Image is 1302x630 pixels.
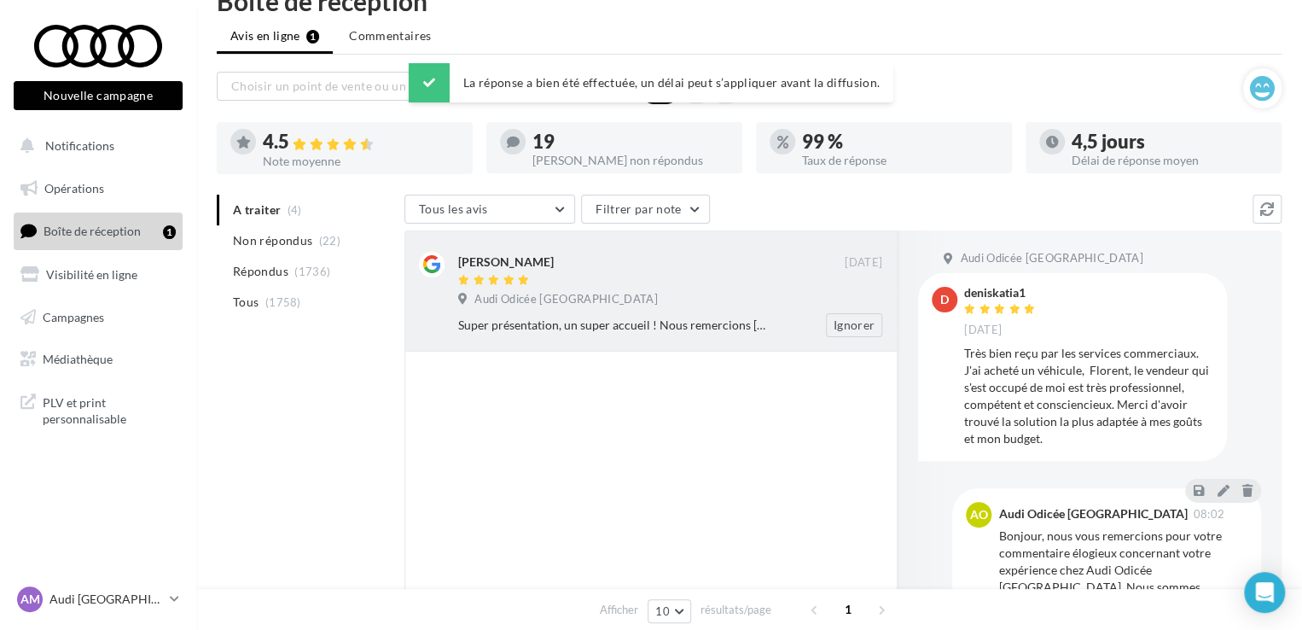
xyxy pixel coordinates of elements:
[964,323,1002,338] span: [DATE]
[960,251,1142,266] span: Audi Odicée [GEOGRAPHIC_DATA]
[458,317,771,334] div: Super présentation, un super accueil ! Nous remercions [PERSON_NAME] et [PERSON_NAME] pour leur p...
[10,384,186,435] a: PLV et print personnalisable
[581,195,710,224] button: Filtrer par note
[263,155,459,167] div: Note moyenne
[1072,132,1268,151] div: 4,5 jours
[263,132,459,152] div: 4.5
[474,292,657,307] span: Audi Odicée [GEOGRAPHIC_DATA]
[10,300,186,335] a: Campagnes
[655,604,670,618] span: 10
[163,225,176,239] div: 1
[233,294,259,311] span: Tous
[43,391,176,428] span: PLV et print personnalisable
[10,257,186,293] a: Visibilité en ligne
[998,508,1187,520] div: Audi Odicée [GEOGRAPHIC_DATA]
[802,132,998,151] div: 99 %
[1072,155,1268,166] div: Délai de réponse moyen
[44,224,141,238] span: Boîte de réception
[648,599,691,623] button: 10
[349,27,431,44] span: Commentaires
[532,155,729,166] div: [PERSON_NAME] non répondus
[600,602,638,618] span: Afficher
[458,254,554,271] div: [PERSON_NAME]
[964,287,1039,299] div: deniskatia1
[970,506,988,523] span: AO
[1193,509,1224,520] span: 08:02
[43,352,113,366] span: Médiathèque
[20,591,40,608] span: AM
[233,263,288,280] span: Répondus
[10,341,186,377] a: Médiathèque
[231,79,484,93] span: Choisir un point de vente ou un code magasin
[217,72,515,101] button: Choisir un point de vente ou un code magasin
[10,213,186,249] a: Boîte de réception1
[46,267,137,282] span: Visibilité en ligne
[834,596,862,623] span: 1
[802,155,998,166] div: Taux de réponse
[14,81,183,110] button: Nouvelle campagne
[319,234,340,248] span: (22)
[10,128,179,164] button: Notifications
[700,602,771,618] span: résultats/page
[294,265,330,278] span: (1736)
[409,63,893,102] div: La réponse a bien été effectuée, un délai peut s’appliquer avant la diffusion.
[532,132,729,151] div: 19
[45,138,114,153] span: Notifications
[233,232,312,249] span: Non répondus
[404,195,575,224] button: Tous les avis
[265,295,301,309] span: (1758)
[10,171,186,207] a: Opérations
[44,181,104,195] span: Opérations
[49,591,163,608] p: Audi [GEOGRAPHIC_DATA]
[1244,572,1285,613] div: Open Intercom Messenger
[826,313,882,337] button: Ignorer
[845,255,882,271] span: [DATE]
[419,201,488,216] span: Tous les avis
[964,345,1213,447] div: Très bien reçu par les services commerciaux. J'ai acheté un véhicule, Florent, le vendeur qui s'e...
[940,291,949,308] span: d
[43,309,104,324] span: Campagnes
[14,583,183,615] a: AM Audi [GEOGRAPHIC_DATA]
